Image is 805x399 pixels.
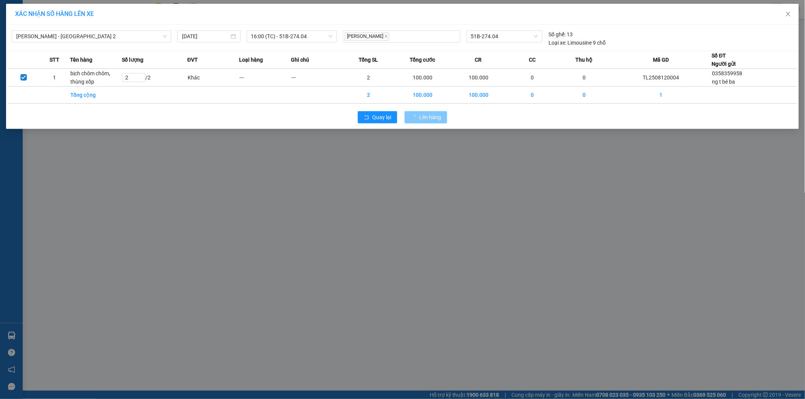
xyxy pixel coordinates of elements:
[70,56,92,64] span: Tên hàng
[411,115,419,120] span: loading
[395,87,451,104] td: 100.000
[410,56,435,64] span: Tổng cước
[549,39,606,47] div: Limousine 9 chỗ
[549,39,566,47] span: Loại xe:
[251,31,333,42] span: 16:00 (TC) - 51B-274.04
[6,25,61,34] div: ng t bé ba
[6,44,61,53] div: 083174009495
[395,69,451,87] td: 100.000
[610,87,712,104] td: 1
[70,87,122,104] td: Tổng cộng
[66,7,84,15] span: Nhận:
[343,69,395,87] td: 2
[182,32,229,40] input: 12/08/2025
[239,69,291,87] td: ---
[122,56,143,64] span: Số lượng
[122,69,187,87] td: / 2
[364,115,369,121] span: rollback
[66,25,113,34] div: YÊN
[785,11,791,17] span: close
[239,56,263,64] span: Loại hàng
[50,56,59,64] span: STT
[712,70,743,76] span: 0358359958
[358,111,397,123] button: rollbackQuay lại
[507,87,558,104] td: 0
[653,56,669,64] span: Mã GD
[6,7,18,15] span: Gửi:
[419,113,441,121] span: Lên hàng
[39,69,70,87] td: 1
[451,69,507,87] td: 100.000
[384,34,388,38] span: close
[549,30,573,39] div: 13
[712,79,735,85] span: ng t bé ba
[451,87,507,104] td: 100.000
[343,87,395,104] td: 2
[558,87,610,104] td: 0
[6,6,61,25] div: Trạm 3.5 TLài
[291,56,309,64] span: Ghi chú
[576,56,593,64] span: Thu hộ
[610,69,712,87] td: TL2508120004
[471,31,538,42] span: 51B-274.04
[529,56,536,64] span: CC
[359,56,378,64] span: Tổng SL
[66,6,113,25] div: Quận 10
[70,69,122,87] td: bịch chôm chôm, thùng xốp
[712,51,736,68] div: Số ĐT Người gửi
[291,69,343,87] td: ---
[187,56,198,64] span: ĐVT
[405,111,447,123] button: Lên hàng
[345,32,389,41] span: [PERSON_NAME]
[549,30,566,39] span: Số ghế:
[16,31,167,42] span: Phương Lâm - Sài Gòn 2
[778,4,799,25] button: Close
[187,69,239,87] td: Khác
[558,69,610,87] td: 0
[15,10,94,17] span: XÁC NHẬN SỐ HÀNG LÊN XE
[372,113,391,121] span: Quay lại
[507,69,558,87] td: 0
[475,56,482,64] span: CR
